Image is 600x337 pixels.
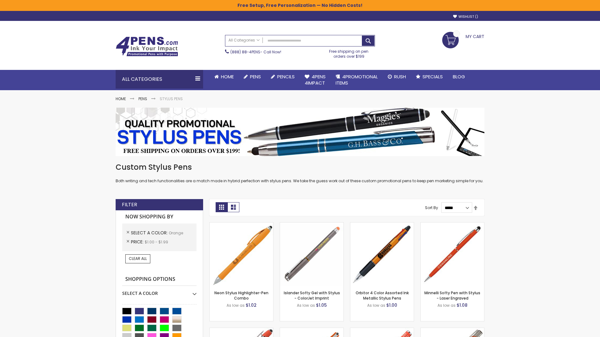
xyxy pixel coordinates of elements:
[131,230,169,236] span: Select A Color
[411,70,448,84] a: Specials
[457,302,467,308] span: $1.08
[122,201,137,208] strong: Filter
[221,73,234,80] span: Home
[297,303,315,308] span: As low as
[277,73,295,80] span: Pencils
[122,273,197,286] strong: Shopping Options
[425,205,438,210] label: Sort By
[116,162,484,184] div: Both writing and tech functionalities are a match made in hybrid perfection with stylus pens. We ...
[367,303,385,308] span: As low as
[214,290,268,300] a: Neon Stylus Highlighter-Pen Combo
[437,303,456,308] span: As low as
[116,70,203,89] div: All Categories
[116,37,178,56] img: 4Pens Custom Pens and Promotional Products
[216,202,227,212] strong: Grid
[305,73,326,86] span: 4Pens 4impact
[239,70,266,84] a: Pens
[350,328,414,333] a: Marin Softy Pen with Stylus - Laser Engraved-Orange
[122,286,197,296] div: Select A Color
[421,222,484,227] a: Minnelli Softy Pen with Stylus - Laser Engraved-Orange
[383,70,411,84] a: Rush
[228,38,260,43] span: All Categories
[138,96,147,101] a: Pens
[316,302,327,308] span: $1.05
[453,14,478,19] a: Wishlist
[266,70,300,84] a: Pencils
[250,73,261,80] span: Pens
[210,328,273,333] a: 4P-MS8B-Orange
[129,256,147,261] span: Clear All
[386,302,397,308] span: $1.00
[448,70,470,84] a: Blog
[116,162,484,172] h1: Custom Stylus Pens
[225,35,263,46] a: All Categories
[246,302,257,308] span: $1.02
[280,222,343,286] img: Islander Softy Gel with Stylus - ColorJet Imprint-Orange
[422,73,443,80] span: Specials
[230,49,281,55] span: - Call Now!
[280,222,343,227] a: Islander Softy Gel with Stylus - ColorJet Imprint-Orange
[284,290,340,300] a: Islander Softy Gel with Stylus - ColorJet Imprint
[356,290,409,300] a: Orbitor 4 Color Assorted Ink Metallic Stylus Pens
[145,239,168,245] span: $1.00 - $1.99
[331,70,383,90] a: 4PROMOTIONALITEMS
[300,70,331,90] a: 4Pens4impact
[160,96,183,101] strong: Stylus Pens
[210,222,273,227] a: Neon Stylus Highlighter-Pen Combo-Orange
[350,222,414,286] img: Orbitor 4 Color Assorted Ink Metallic Stylus Pens-Orange
[350,222,414,227] a: Orbitor 4 Color Assorted Ink Metallic Stylus Pens-Orange
[394,73,406,80] span: Rush
[116,108,484,156] img: Stylus Pens
[421,328,484,333] a: Tres-Chic Softy Brights with Stylus Pen - Laser-Orange
[424,290,480,300] a: Minnelli Softy Pen with Stylus - Laser Engraved
[280,328,343,333] a: Avendale Velvet Touch Stylus Gel Pen-Orange
[323,46,375,59] div: Free shipping on pen orders over $199
[169,230,183,236] span: Orange
[116,96,126,101] a: Home
[421,222,484,286] img: Minnelli Softy Pen with Stylus - Laser Engraved-Orange
[336,73,378,86] span: 4PROMOTIONAL ITEMS
[230,49,260,55] a: (888) 88-4PENS
[209,70,239,84] a: Home
[122,210,197,223] strong: Now Shopping by
[227,303,245,308] span: As low as
[210,222,273,286] img: Neon Stylus Highlighter-Pen Combo-Orange
[125,254,150,263] a: Clear All
[131,239,145,245] span: Price
[453,73,465,80] span: Blog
